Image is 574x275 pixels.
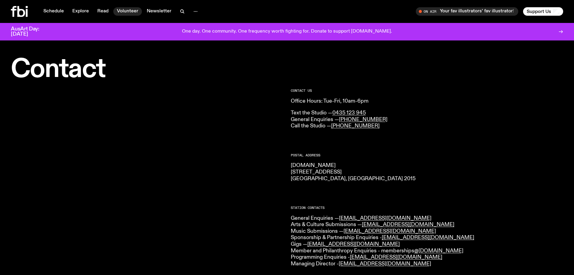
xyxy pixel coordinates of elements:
a: [EMAIL_ADDRESS][DOMAIN_NAME] [362,222,454,227]
h2: Station Contacts [291,206,563,209]
a: @[DOMAIN_NAME] [414,248,463,254]
p: Office Hours: Tue-Fri, 10am-6pm [291,98,563,105]
a: Explore [69,7,93,16]
h2: CONTACT US [291,89,563,92]
a: [EMAIL_ADDRESS][DOMAIN_NAME] [339,261,431,267]
h1: Contact [11,57,284,82]
button: Support Us [523,7,563,16]
a: 0435 123 945 [332,110,366,116]
p: One day. One community. One frequency worth fighting for. Donate to support [DOMAIN_NAME]. [182,29,392,34]
a: Volunteer [113,7,142,16]
a: Schedule [40,7,67,16]
a: Newsletter [143,7,175,16]
a: Read [94,7,112,16]
a: [PHONE_NUMBER] [339,117,387,122]
a: [EMAIL_ADDRESS][DOMAIN_NAME] [382,235,474,240]
h2: Postal Address [291,154,563,157]
p: General Enquiries — Arts & Culture Submissions — Music Submissions — Sponsorship & Partnership En... [291,215,563,267]
a: [PHONE_NUMBER] [331,123,380,129]
a: [EMAIL_ADDRESS][DOMAIN_NAME] [307,241,400,247]
span: Support Us [527,9,551,14]
a: [EMAIL_ADDRESS][DOMAIN_NAME] [343,229,436,234]
a: [EMAIL_ADDRESS][DOMAIN_NAME] [350,254,442,260]
p: [DOMAIN_NAME] [STREET_ADDRESS] [GEOGRAPHIC_DATA], [GEOGRAPHIC_DATA] 2015 [291,162,563,182]
p: Text the Studio — General Enquiries — Call the Studio — [291,110,563,130]
h3: AusArt Day: [DATE] [11,27,49,37]
button: On AirYour fav illustrators’ fav illustrator! [416,7,518,16]
a: [EMAIL_ADDRESS][DOMAIN_NAME] [339,216,431,221]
